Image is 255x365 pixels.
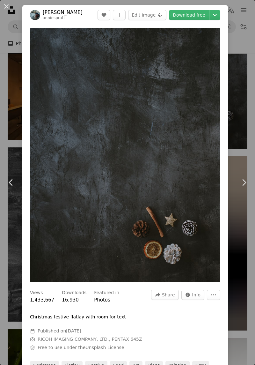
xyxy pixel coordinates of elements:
button: RICOH IMAGING COMPANY, LTD., PENTAX 645Z [38,336,142,343]
p: Christmas festive flatlay with room for text [30,314,126,320]
a: [PERSON_NAME] [43,9,83,16]
button: Share this image [151,290,178,300]
span: 1,433,667 [30,297,54,303]
time: November 30, 2019 at 3:32:04 PM GMT+5 [66,328,81,333]
span: Free to use under the [38,345,124,351]
a: Unsplash License [85,345,124,350]
img: Go to Annie Spratt's profile [30,10,40,20]
button: Choose download size [209,10,220,20]
a: anniespratt [43,16,65,20]
button: Like [98,10,110,20]
a: Download free [169,10,209,20]
span: Info [192,290,201,300]
img: sliced fruit and ornaments on gray surface [30,28,220,282]
button: Zoom in on this image [30,28,220,282]
span: 16,930 [62,297,79,303]
button: More Actions [207,290,220,300]
h3: Views [30,290,43,296]
button: Stats about this image [181,290,205,300]
h3: Downloads [62,290,86,296]
h3: Featured in [94,290,119,296]
span: Share [162,290,175,300]
button: Edit image [128,10,166,20]
a: Next [233,152,255,213]
span: Published on [38,328,81,333]
button: Add to Collection [113,10,126,20]
a: Photos [94,297,110,303]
